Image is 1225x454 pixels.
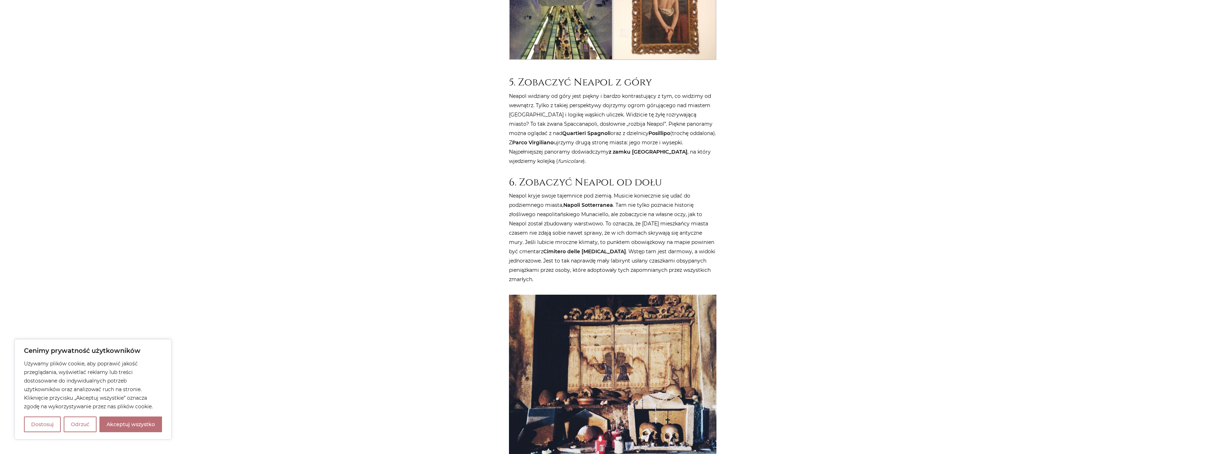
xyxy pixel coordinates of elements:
[543,248,626,255] strong: Cimitero delle [MEDICAL_DATA]
[24,416,61,432] button: Dostosuj
[509,176,716,189] h2: 6. Zobaczyć Neapol od dołu
[512,139,554,146] strong: Parco Virgiliano
[509,191,716,284] p: Neapol kryje swoje tajemnice pod ziemią. Musicie koniecznie się udać do podziemnego miasta, . Tam...
[24,359,162,411] p: Używamy plików cookie, aby poprawić jakość przeglądania, wyświetlać reklamy lub treści dostosowan...
[509,76,716,89] h2: 5. Zobaczyć Neapol z góry
[562,130,611,136] strong: Quartieri Spagnoli
[99,416,162,432] button: Akceptuj wszystko
[563,202,613,208] strong: Napoli Sotterranea
[24,346,162,355] p: Cenimy prywatność użytkowników
[509,91,716,166] p: Neapol widziany od góry jest piękny i bardzo kontrastujący z tym, co widzimy od wewnątrz. Tylko z...
[64,416,97,432] button: Odrzuć
[648,130,670,136] strong: Posillipo
[609,149,687,155] strong: z zamku [GEOGRAPHIC_DATA]
[558,158,583,164] em: funicolare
